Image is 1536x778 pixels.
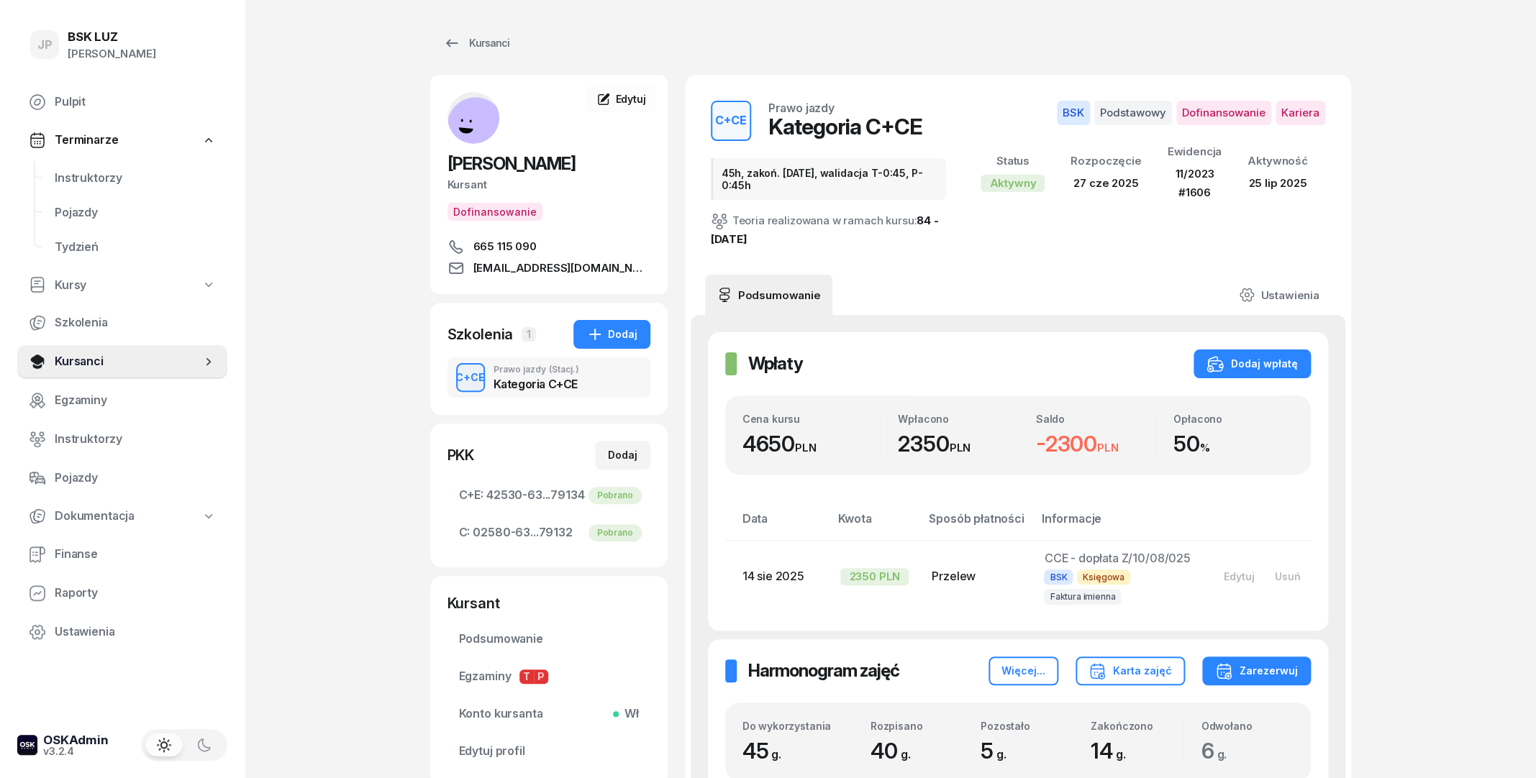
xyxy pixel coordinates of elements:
span: Raporty [55,584,216,603]
a: Pojazdy [17,461,227,495]
span: 42530-63...79134 [459,486,639,505]
span: Pulpit [55,93,216,111]
small: PLN [1097,441,1119,454]
div: 4650 [742,431,881,457]
span: 14 sie 2025 [742,569,804,583]
div: Edytuj [1224,570,1255,582]
span: Pojazdy [55,469,216,488]
span: Edytuj profil [459,742,639,761]
div: Przelew [932,567,1021,586]
div: Pobrano [589,487,642,504]
button: Edytuj [1214,564,1265,588]
span: Kursanci [55,352,201,371]
button: BSKPodstawowyDofinansowanieKariera [1057,101,1325,125]
span: CCE - dopłata Z/10/08/025 [1044,551,1190,565]
div: Szkolenia [447,324,514,344]
div: Karta zajęć [1089,662,1172,679]
div: -2300 [1036,431,1156,457]
span: Instruktorzy [55,430,216,449]
small: PLN [949,441,971,454]
button: Dodaj [595,441,650,470]
div: Zarezerwuj [1215,662,1298,679]
span: 40 [871,738,917,764]
img: logo-xs-dark@2x.png [17,735,37,755]
div: [PERSON_NAME] [68,45,156,63]
span: Pojazdy [55,203,216,222]
a: Szkolenia [17,306,227,340]
span: 1 [522,327,536,342]
span: Podstawowy [1094,101,1172,125]
th: Sposób płatności [920,509,1032,540]
th: Data [725,509,830,540]
a: Finanse [17,537,227,572]
span: [PERSON_NAME] [447,153,576,174]
a: Kursanci [430,29,522,58]
span: 665 115 090 [473,238,537,255]
div: 25 lip 2025 [1248,174,1308,193]
a: [EMAIL_ADDRESS][DOMAIN_NAME] [447,260,650,277]
h2: Wpłaty [748,352,803,375]
th: Informacje [1032,509,1201,540]
a: Tydzień [43,230,227,265]
span: P [534,669,548,684]
span: Egzaminy [459,667,639,686]
a: Edytuj profil [447,734,650,769]
span: Faktura imienna [1044,589,1121,604]
span: Księgowa [1077,569,1130,585]
div: C+CE [450,368,491,386]
span: Finanse [55,545,216,564]
a: Ustawienia [1227,275,1330,315]
button: C+CE [711,101,751,141]
span: JP [37,39,53,51]
button: Dodaj wpłatę [1194,349,1311,378]
div: Dodaj wpłatę [1206,355,1298,372]
a: Egzaminy [17,383,227,418]
button: Zarezerwuj [1202,656,1311,685]
span: Terminarze [55,131,118,150]
div: 2350 [898,431,1018,457]
span: 14 [1091,738,1132,764]
span: Podsumowanie [459,630,639,649]
div: Cena kursu [742,413,881,425]
a: Instruktorzy [17,422,227,457]
div: Status [981,152,1045,170]
a: Ustawienia [17,615,227,649]
a: Pojazdy [43,196,227,230]
a: Terminarze [17,124,227,157]
div: Rozpoczęcie [1071,152,1141,170]
div: 45h, zakoń. [DATE], walidacja T-0:45, P-0:45h [711,158,947,200]
button: C+CEPrawo jazdy(Stacj.)Kategoria C+CE [447,357,650,398]
span: Instruktorzy [55,169,216,188]
div: Pozostało [981,720,1073,732]
button: Dodaj [573,320,650,349]
a: Konto kursantaWł [447,697,650,731]
div: Teoria realizowana w ramach kursu: [711,211,947,249]
span: [EMAIL_ADDRESS][DOMAIN_NAME] [473,260,650,277]
div: Wpłacono [898,413,1018,425]
div: Kursant [447,593,650,613]
small: g. [1217,747,1227,761]
button: Dofinansowanie [447,203,542,221]
a: Kursy [17,269,227,302]
div: Rozpisano [871,720,963,732]
div: Zakończono [1091,720,1183,732]
th: Kwota [829,509,920,540]
a: EgzaminyTP [447,659,650,694]
span: Szkolenia [55,314,216,332]
small: g. [996,747,1006,761]
div: Dodaj [608,447,637,464]
span: Dokumentacja [55,507,135,526]
div: Saldo [1036,413,1156,425]
span: C: [459,523,471,542]
span: 02580-63...79132 [459,523,639,542]
span: Egzaminy [55,391,216,410]
div: Usuń [1275,570,1301,582]
div: Kategoria C+CE [494,378,579,390]
button: Więcej... [989,656,1058,685]
div: BSK LUZ [68,31,156,43]
span: Edytuj [615,93,645,105]
span: 27 cze 2025 [1073,176,1138,190]
a: Pulpit [17,85,227,119]
div: OSKAdmin [43,734,109,746]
